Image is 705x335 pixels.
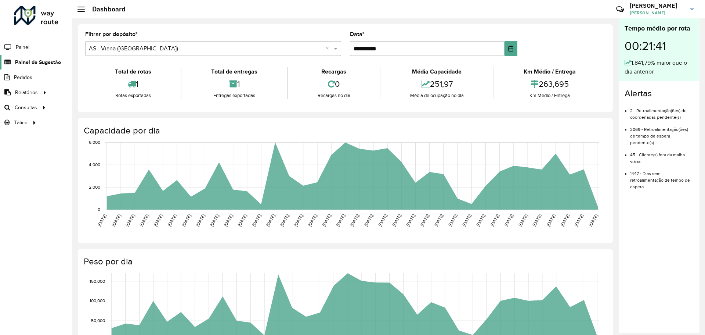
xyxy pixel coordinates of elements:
text: [DATE] [448,213,458,227]
label: Filtrar por depósito [85,30,138,39]
div: 0 [290,76,378,92]
div: Recargas no dia [290,92,378,99]
text: [DATE] [349,213,360,227]
div: Média de ocupação no dia [382,92,491,99]
h3: [PERSON_NAME] [630,2,685,9]
text: [DATE] [462,213,472,227]
text: [DATE] [363,213,374,227]
div: Entregas exportadas [183,92,285,99]
span: Relatórios [15,89,38,96]
div: Total de rotas [87,67,179,76]
text: 0 [98,207,100,212]
div: 1.841,79% maior que o dia anterior [625,58,694,76]
text: [DATE] [237,213,247,227]
text: [DATE] [153,213,163,227]
text: [DATE] [335,213,346,227]
text: [DATE] [167,213,177,227]
text: [DATE] [209,213,220,227]
h4: Capacidade por dia [84,125,605,136]
text: [DATE] [307,213,318,227]
text: [DATE] [419,213,430,227]
span: Clear all [326,44,332,53]
text: [DATE] [546,213,556,227]
text: [DATE] [111,213,122,227]
text: 4,000 [89,162,100,167]
text: [DATE] [433,213,444,227]
text: [DATE] [125,213,135,227]
text: [DATE] [181,213,192,227]
text: [DATE] [139,213,149,227]
text: 150,000 [90,279,105,284]
text: [DATE] [251,213,262,227]
text: [DATE] [223,213,234,227]
span: Painel de Sugestão [15,58,61,66]
text: [DATE] [377,213,388,227]
text: [DATE] [532,213,542,227]
li: 1447 - Dias sem retroalimentação de tempo de espera [630,165,694,190]
text: 50,000 [91,318,105,323]
div: 1 [87,76,179,92]
text: [DATE] [518,213,528,227]
h4: Alertas [625,88,694,99]
text: [DATE] [405,213,416,227]
span: Tático [14,119,28,126]
h4: Peso por dia [84,256,605,267]
span: Pedidos [14,74,32,81]
div: 263,695 [496,76,604,92]
div: Total de entregas [183,67,285,76]
text: [DATE] [588,213,599,227]
div: 251,97 [382,76,491,92]
div: 1 [183,76,285,92]
div: Média Capacidade [382,67,491,76]
button: Choose Date [505,41,517,56]
text: [DATE] [391,213,402,227]
text: 2,000 [89,185,100,189]
div: Rotas exportadas [87,92,179,99]
text: [DATE] [293,213,304,227]
div: 00:21:41 [625,33,694,58]
text: [DATE] [97,213,107,227]
div: Tempo médio por rota [625,24,694,33]
text: [DATE] [476,213,486,227]
span: Consultas [15,104,37,111]
div: Km Médio / Entrega [496,92,604,99]
div: Recargas [290,67,378,76]
div: Km Médio / Entrega [496,67,604,76]
text: [DATE] [195,213,206,227]
li: 45 - Cliente(s) fora da malha viária [630,146,694,165]
span: Painel [16,43,29,51]
text: [DATE] [503,213,514,227]
text: 100,000 [90,299,105,303]
li: 2 - Retroalimentação(ões) de coordenadas pendente(s) [630,102,694,121]
text: [DATE] [265,213,276,227]
li: 2069 - Retroalimentação(ões) de tempo de espera pendente(s) [630,121,694,146]
text: 6,000 [89,140,100,145]
text: [DATE] [279,213,290,227]
text: [DATE] [321,213,332,227]
span: [PERSON_NAME] [630,10,685,16]
label: Data [350,30,365,39]
text: [DATE] [489,213,500,227]
text: [DATE] [560,213,570,227]
h2: Dashboard [85,5,126,13]
text: [DATE] [574,213,584,227]
a: Contato Rápido [612,1,628,17]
